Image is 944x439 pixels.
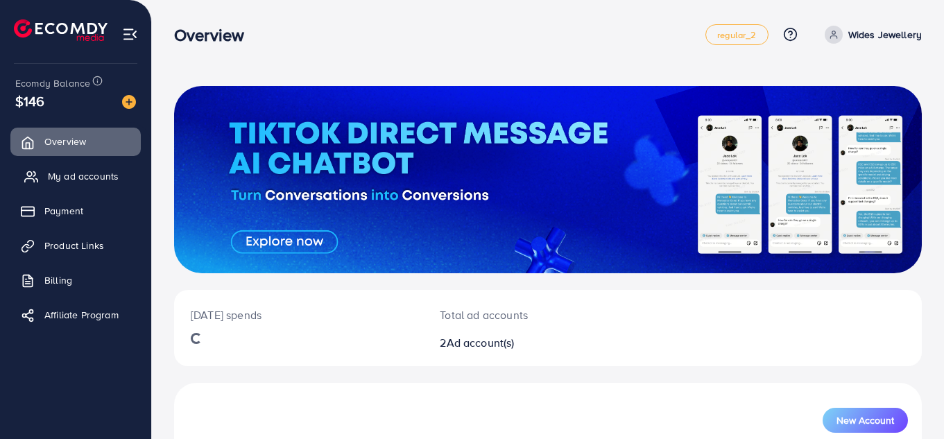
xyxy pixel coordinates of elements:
[48,169,119,183] span: My ad accounts
[10,266,141,294] a: Billing
[819,26,922,44] a: Wides Jewellery
[122,95,136,109] img: image
[44,204,83,218] span: Payment
[15,91,45,111] span: $146
[10,128,141,155] a: Overview
[15,76,90,90] span: Ecomdy Balance
[440,307,594,323] p: Total ad accounts
[44,308,119,322] span: Affiliate Program
[44,239,104,252] span: Product Links
[174,25,255,45] h3: Overview
[836,415,894,425] span: New Account
[44,273,72,287] span: Billing
[717,31,756,40] span: regular_2
[10,301,141,329] a: Affiliate Program
[191,307,406,323] p: [DATE] spends
[10,162,141,190] a: My ad accounts
[705,24,768,45] a: regular_2
[823,408,908,433] button: New Account
[848,26,922,43] p: Wides Jewellery
[122,26,138,42] img: menu
[440,336,594,350] h2: 2
[10,232,141,259] a: Product Links
[14,19,108,41] img: logo
[10,197,141,225] a: Payment
[447,335,515,350] span: Ad account(s)
[44,135,86,148] span: Overview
